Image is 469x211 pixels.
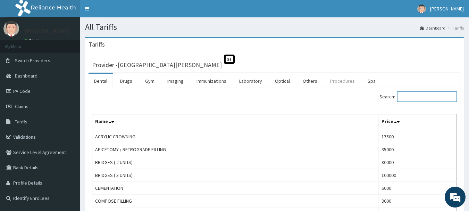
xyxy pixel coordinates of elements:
a: Procedures [325,74,360,88]
th: Price [379,114,457,130]
input: Search: [397,91,457,102]
td: 80000 [379,156,457,169]
td: BRIDGES ( 3 UNITS) [92,169,379,182]
td: 100000 [379,169,457,182]
a: Optical [269,74,295,88]
td: 35000 [379,143,457,156]
a: Drugs [115,74,138,88]
td: CEMENTATION [92,182,379,195]
label: Search: [379,91,457,102]
a: Imaging [162,74,189,88]
img: User Image [3,21,19,36]
a: Online [24,38,41,43]
span: Tariffs [15,119,27,125]
h3: Provider - [GEOGRAPHIC_DATA][PERSON_NAME] [92,62,222,68]
td: ACRYLIC CROWNING [92,130,379,143]
span: St [224,55,235,64]
img: User Image [417,5,426,13]
td: COMPOSE FILLING [92,195,379,208]
h3: Tariffs [89,41,105,48]
li: Tariffs [446,25,464,31]
h1: All Tariffs [85,23,464,32]
a: Spa [362,74,381,88]
td: 9000 [379,195,457,208]
td: APICETOMY / RETROGRADE FILLING [92,143,379,156]
td: 17500 [379,130,457,143]
span: [PERSON_NAME] [430,6,464,12]
a: Gym [140,74,160,88]
span: Dashboard [15,73,37,79]
p: [PERSON_NAME] [24,28,70,34]
span: Claims [15,103,28,109]
span: Switch Providers [15,57,50,64]
a: Dashboard [420,25,445,31]
a: Laboratory [234,74,268,88]
td: 6000 [379,182,457,195]
a: Others [297,74,323,88]
a: Immunizations [191,74,232,88]
a: Dental [89,74,113,88]
th: Name [92,114,379,130]
td: BRIDGES ( 2 UNITS) [92,156,379,169]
